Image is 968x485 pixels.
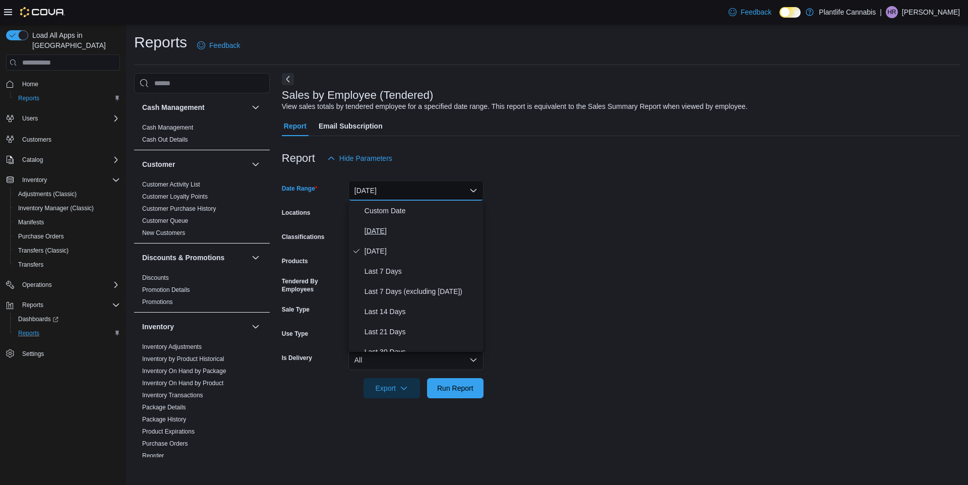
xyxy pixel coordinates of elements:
span: Discounts [142,274,169,282]
span: Last 7 Days [365,265,479,277]
a: Feedback [724,2,775,22]
span: Operations [18,279,120,291]
button: Inventory [18,174,51,186]
span: Customer Activity List [142,180,200,189]
span: Home [22,80,38,88]
a: Cash Management [142,124,193,131]
button: Home [2,77,124,91]
a: Transfers [14,259,47,271]
span: Inventory Manager (Classic) [14,202,120,214]
button: Manifests [10,215,124,229]
a: Purchase Orders [142,440,188,447]
span: Operations [22,281,52,289]
span: Last 30 Days [365,346,479,358]
img: Cova [20,7,65,17]
span: Cash Management [142,124,193,132]
button: Cash Management [250,101,262,113]
a: Package History [142,416,186,423]
span: Manifests [18,218,44,226]
span: Inventory On Hand by Package [142,367,226,375]
button: [DATE] [348,180,483,201]
span: Customers [18,133,120,145]
button: Catalog [18,154,47,166]
label: Locations [282,209,311,217]
button: Run Report [427,378,483,398]
button: Reports [2,298,124,312]
a: Inventory Transactions [142,392,203,399]
span: Transfers (Classic) [18,247,69,255]
a: Customers [18,134,55,146]
a: Home [18,78,42,90]
button: Transfers [10,258,124,272]
button: Users [2,111,124,126]
span: [DATE] [365,225,479,237]
a: Transfers (Classic) [14,245,73,257]
span: Hide Parameters [339,153,392,163]
a: Product Expirations [142,428,195,435]
a: Inventory On Hand by Package [142,368,226,375]
label: Tendered By Employees [282,277,344,293]
span: Reports [18,299,120,311]
span: Transfers (Classic) [14,245,120,257]
span: Feedback [741,7,771,17]
span: Manifests [14,216,120,228]
a: Dashboards [14,313,63,325]
span: Load All Apps in [GEOGRAPHIC_DATA] [28,30,120,50]
span: Reports [18,329,39,337]
button: Inventory [142,322,248,332]
h3: Inventory [142,322,174,332]
span: Reports [14,327,120,339]
a: Customer Activity List [142,181,200,188]
h3: Discounts & Promotions [142,253,224,263]
span: Cash Out Details [142,136,188,144]
span: Report [284,116,307,136]
button: Purchase Orders [10,229,124,244]
span: Inventory [22,176,47,184]
button: All [348,350,483,370]
label: Sale Type [282,306,310,314]
a: Settings [18,348,48,360]
a: Reports [14,327,43,339]
h3: Customer [142,159,175,169]
span: Inventory by Product Historical [142,355,224,363]
button: Discounts & Promotions [250,252,262,264]
span: Export [370,378,414,398]
span: Customer Queue [142,217,188,225]
span: Purchase Orders [18,232,64,240]
span: Package History [142,415,186,423]
span: Adjustments (Classic) [18,190,77,198]
span: Customer Purchase History [142,205,216,213]
a: Purchase Orders [14,230,68,242]
button: Inventory [2,173,124,187]
button: Inventory [250,321,262,333]
a: Discounts [142,274,169,281]
h1: Reports [134,32,187,52]
span: Reorder [142,452,164,460]
button: Adjustments (Classic) [10,187,124,201]
a: Customer Queue [142,217,188,224]
span: Customers [22,136,51,144]
span: Package Details [142,403,186,411]
a: Inventory by Product Historical [142,355,224,362]
span: Last 14 Days [365,306,479,318]
span: Inventory Manager (Classic) [18,204,94,212]
span: Last 21 Days [365,326,479,338]
h3: Cash Management [142,102,205,112]
span: Catalog [22,156,43,164]
button: Hide Parameters [323,148,396,168]
span: Purchase Orders [142,440,188,448]
span: Custom Date [365,205,479,217]
button: Discounts & Promotions [142,253,248,263]
span: Last 7 Days (excluding [DATE]) [365,285,479,297]
span: Transfers [14,259,120,271]
button: Operations [2,278,124,292]
label: Date Range [282,185,318,193]
span: Adjustments (Classic) [14,188,120,200]
span: New Customers [142,229,185,237]
a: Cash Out Details [142,136,188,143]
span: Purchase Orders [14,230,120,242]
div: View sales totals by tendered employee for a specified date range. This report is equivalent to t... [282,101,748,112]
div: Customer [134,178,270,243]
span: Promotion Details [142,286,190,294]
